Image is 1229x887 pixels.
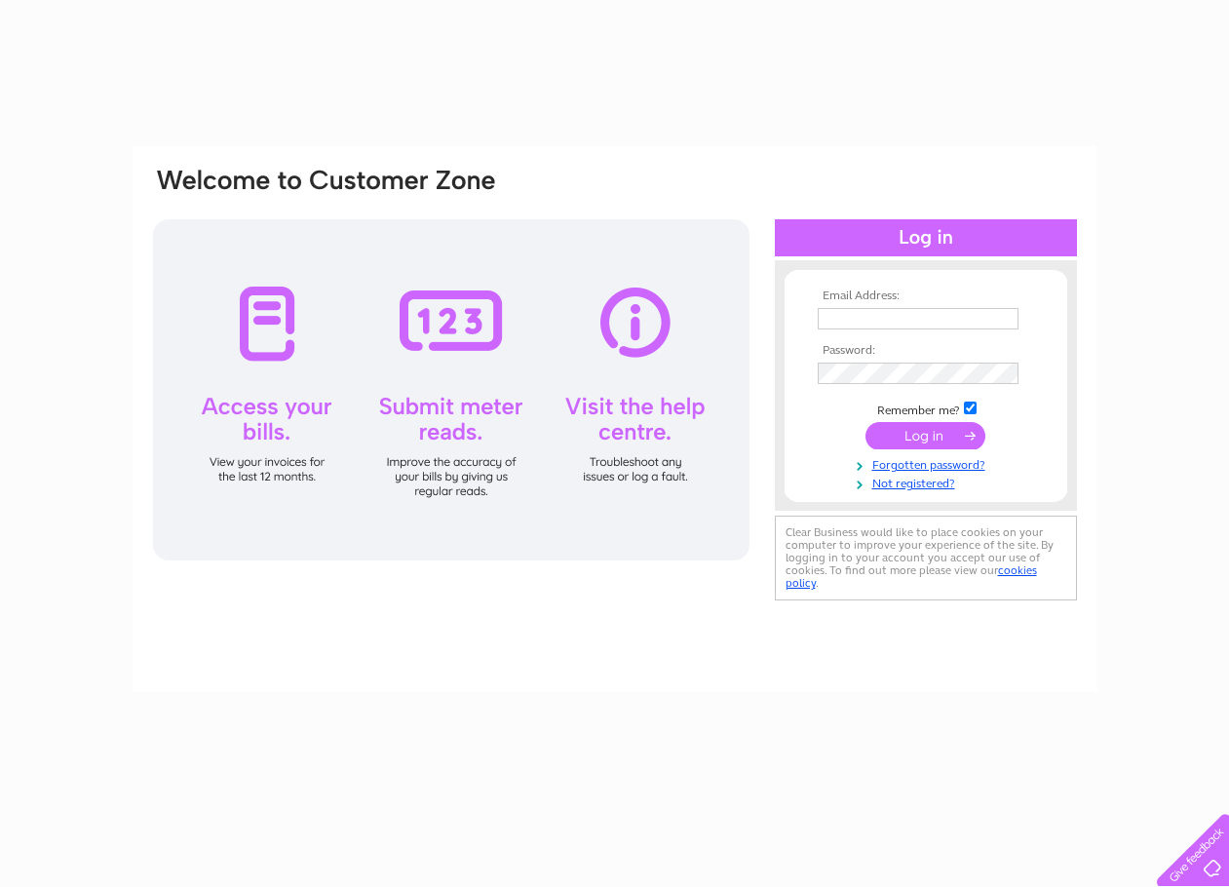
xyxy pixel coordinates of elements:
a: cookies policy [786,563,1037,590]
th: Password: [813,344,1039,358]
input: Submit [865,422,985,449]
th: Email Address: [813,289,1039,303]
td: Remember me? [813,399,1039,418]
div: Clear Business would like to place cookies on your computer to improve your experience of the sit... [775,516,1077,600]
a: Not registered? [818,473,1039,491]
a: Forgotten password? [818,454,1039,473]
